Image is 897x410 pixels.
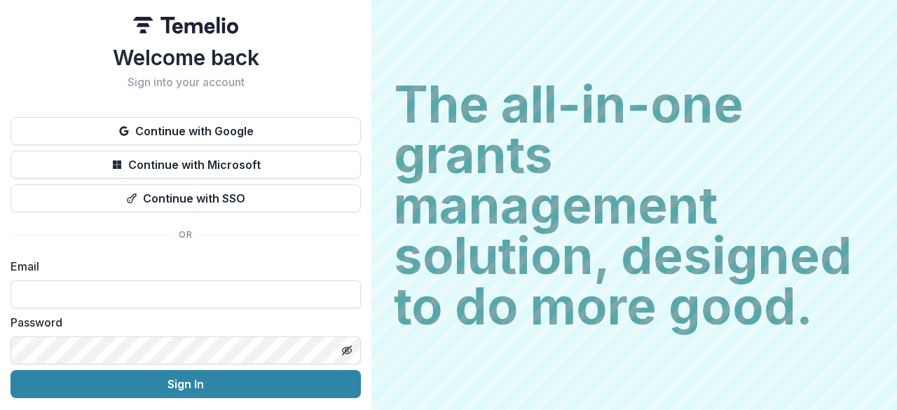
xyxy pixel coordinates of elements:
[11,370,361,398] button: Sign In
[11,76,361,89] h2: Sign into your account
[11,184,361,212] button: Continue with SSO
[336,339,358,362] button: Toggle password visibility
[11,117,361,145] button: Continue with Google
[11,314,352,331] label: Password
[11,45,361,70] h1: Welcome back
[11,151,361,179] button: Continue with Microsoft
[133,17,238,34] img: Temelio
[11,258,352,275] label: Email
